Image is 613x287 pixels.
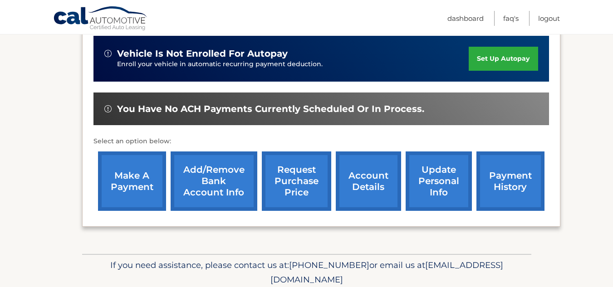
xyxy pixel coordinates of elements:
[117,48,288,59] span: vehicle is not enrolled for autopay
[406,151,472,211] a: update personal info
[447,11,484,26] a: Dashboard
[476,151,544,211] a: payment history
[117,59,469,69] p: Enroll your vehicle in automatic recurring payment deduction.
[503,11,519,26] a: FAQ's
[336,151,401,211] a: account details
[98,151,166,211] a: make a payment
[104,50,112,57] img: alert-white.svg
[104,105,112,112] img: alert-white.svg
[262,151,331,211] a: request purchase price
[53,6,148,32] a: Cal Automotive
[171,151,257,211] a: Add/Remove bank account info
[538,11,560,26] a: Logout
[469,47,538,71] a: set up autopay
[88,258,525,287] p: If you need assistance, please contact us at: or email us at
[289,260,369,270] span: [PHONE_NUMBER]
[93,136,549,147] p: Select an option below:
[270,260,503,285] span: [EMAIL_ADDRESS][DOMAIN_NAME]
[117,103,424,115] span: You have no ACH payments currently scheduled or in process.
